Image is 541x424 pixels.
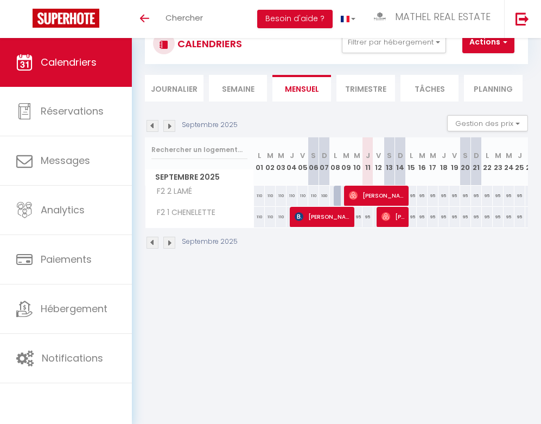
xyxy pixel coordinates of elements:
[419,150,425,161] abbr: M
[514,207,525,227] div: 95
[449,186,460,206] div: 95
[474,150,479,161] abbr: D
[460,186,471,206] div: 95
[145,169,253,185] span: Septembre 2025
[265,137,276,186] th: 02
[442,150,446,161] abbr: J
[33,9,99,28] img: Super Booking
[151,140,247,160] input: Rechercher un logement...
[438,186,449,206] div: 95
[514,186,525,206] div: 95
[42,351,103,365] span: Notifications
[265,186,276,206] div: 110
[254,207,265,227] div: 110
[209,75,268,102] li: Semaine
[342,31,446,53] button: Filtrer par hébergement
[471,137,482,186] th: 21
[398,150,403,161] abbr: D
[41,104,104,118] span: Réservations
[525,137,536,186] th: 26
[428,186,438,206] div: 95
[452,150,457,161] abbr: V
[254,137,265,186] th: 01
[372,10,388,23] img: ...
[417,137,428,186] th: 16
[254,186,265,206] div: 110
[384,137,395,186] th: 13
[257,10,333,28] button: Besoin d'aide ?
[334,150,337,161] abbr: L
[428,207,438,227] div: 95
[272,75,331,102] li: Mensuel
[147,186,195,198] span: F2 2 LAMÉ
[41,203,85,217] span: Analytics
[506,150,512,161] abbr: M
[362,207,373,227] div: 95
[147,207,218,219] span: F2 1 CHENELETTE
[341,137,352,186] th: 09
[336,75,395,102] li: Trimestre
[330,137,341,186] th: 08
[482,207,493,227] div: 95
[276,186,287,206] div: 110
[504,207,514,227] div: 95
[41,55,97,69] span: Calendriers
[381,206,407,227] span: [PERSON_NAME]
[145,75,203,102] li: Journalier
[9,4,41,37] button: Ouvrir le widget de chat LiveChat
[295,206,353,227] span: [PERSON_NAME]
[297,186,308,206] div: 110
[438,137,449,186] th: 18
[428,137,438,186] th: 17
[495,375,533,416] iframe: Chat
[464,75,523,102] li: Planning
[493,207,504,227] div: 95
[387,150,392,161] abbr: S
[265,207,276,227] div: 110
[319,186,330,206] div: 100
[395,10,491,23] span: MATHEL REAL ESTATE
[410,150,413,161] abbr: L
[376,150,381,161] abbr: V
[319,137,330,186] th: 07
[41,302,107,315] span: Hébergement
[354,150,360,161] abbr: M
[447,115,528,131] button: Gestion des prix
[417,186,428,206] div: 95
[276,137,287,186] th: 03
[373,137,384,186] th: 12
[495,150,501,161] abbr: M
[460,207,471,227] div: 95
[352,137,362,186] th: 10
[362,137,373,186] th: 11
[514,137,525,186] th: 25
[41,252,92,266] span: Paiements
[290,150,294,161] abbr: J
[349,185,407,206] span: [PERSON_NAME]
[493,137,504,186] th: 23
[486,150,489,161] abbr: L
[308,186,319,206] div: 110
[504,137,514,186] th: 24
[400,75,459,102] li: Tâches
[449,137,460,186] th: 19
[311,150,316,161] abbr: S
[471,186,482,206] div: 95
[463,150,468,161] abbr: S
[518,150,522,161] abbr: J
[366,150,370,161] abbr: J
[395,137,406,186] th: 14
[417,207,428,227] div: 95
[352,207,362,227] div: 95
[287,186,297,206] div: 110
[300,150,305,161] abbr: V
[276,207,287,227] div: 110
[525,186,536,206] div: 95
[406,186,417,206] div: 95
[462,31,514,53] button: Actions
[482,137,493,186] th: 22
[406,207,417,227] div: 95
[406,137,417,186] th: 15
[449,207,460,227] div: 95
[438,207,449,227] div: 95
